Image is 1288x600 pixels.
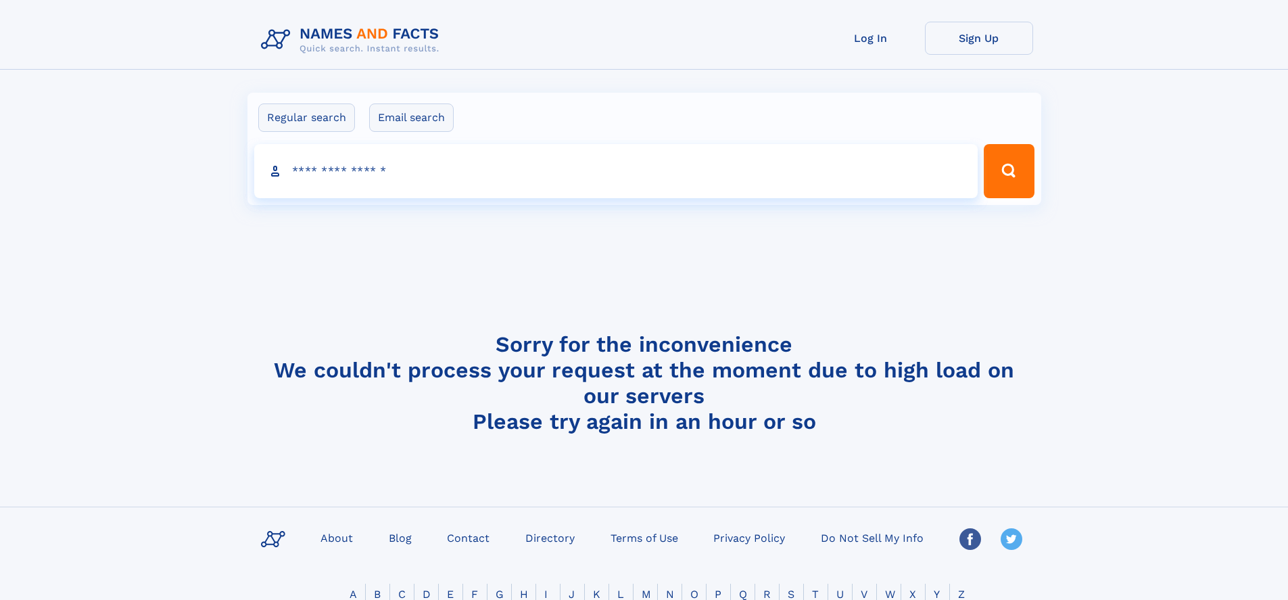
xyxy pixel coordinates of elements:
a: Sign Up [925,22,1033,55]
a: Blog [383,528,417,547]
h4: Sorry for the inconvenience We couldn't process your request at the moment due to high load on ou... [256,331,1033,434]
button: Search Button [984,144,1034,198]
input: search input [254,144,978,198]
img: Facebook [959,528,981,550]
a: Privacy Policy [708,528,790,547]
a: Terms of Use [605,528,684,547]
img: Logo Names and Facts [256,22,450,58]
label: Regular search [258,103,355,132]
a: Log In [817,22,925,55]
img: Twitter [1001,528,1022,550]
label: Email search [369,103,454,132]
a: Directory [520,528,580,547]
a: Do Not Sell My Info [815,528,929,547]
a: Contact [442,528,495,547]
a: About [315,528,358,547]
